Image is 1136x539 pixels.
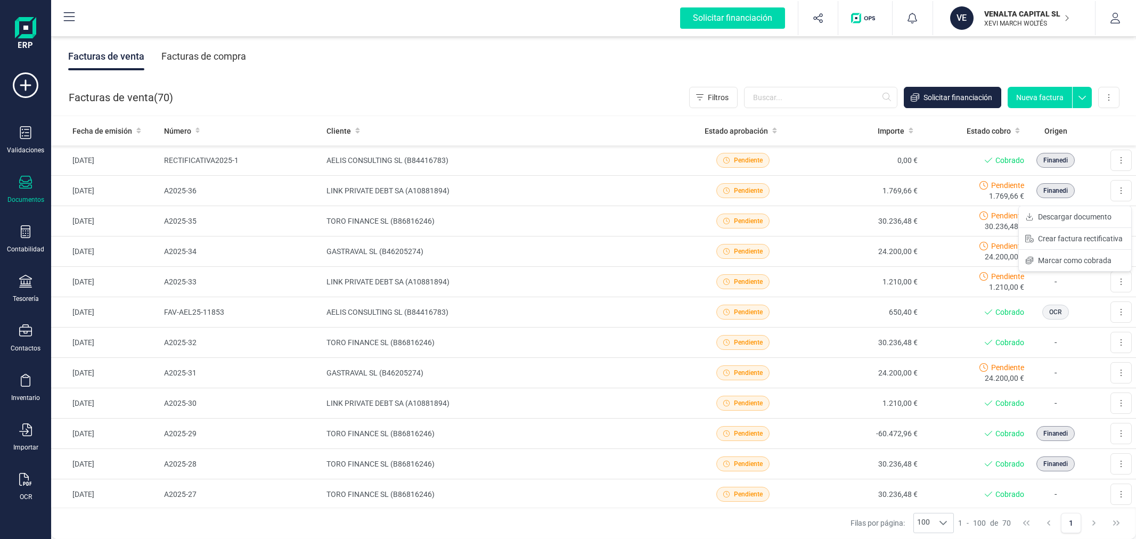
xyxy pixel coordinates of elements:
[164,126,191,136] span: Número
[51,297,160,328] td: [DATE]
[734,186,763,195] span: Pendiente
[991,180,1024,191] span: Pendiente
[160,479,323,510] td: A2025-27
[995,155,1024,166] span: Cobrado
[851,13,879,23] img: Logo de OPS
[160,176,323,206] td: A2025-36
[68,43,144,70] div: Facturas de venta
[991,241,1024,251] span: Pendiente
[1019,228,1131,249] button: Crear factura rectificativa
[734,277,763,287] span: Pendiente
[958,518,962,528] span: 1
[322,449,683,479] td: TORO FINANCE SL (B86816246)
[51,358,160,388] td: [DATE]
[7,195,44,204] div: Documentos
[973,518,986,528] span: 100
[803,449,922,479] td: 30.236,48 €
[13,443,38,452] div: Importar
[803,267,922,297] td: 1.210,00 €
[734,459,763,469] span: Pendiente
[803,206,922,236] td: 30.236,48 €
[803,419,922,449] td: -60.472,96 €
[51,328,160,358] td: [DATE]
[989,282,1024,292] span: 1.210,00 €
[803,145,922,176] td: 0,00 €
[734,489,763,499] span: Pendiente
[1033,397,1078,410] p: -
[803,176,922,206] td: 1.769,66 €
[734,307,763,317] span: Pendiente
[160,388,323,419] td: A2025-30
[322,145,683,176] td: AELIS CONSULTING SL (B84416783)
[158,90,169,105] span: 70
[803,328,922,358] td: 30.236,48 €
[803,479,922,510] td: 30.236,48 €
[322,176,683,206] td: LINK PRIVATE DEBT SA (A10881894)
[914,513,933,533] span: 100
[985,251,1024,262] span: 24.200,00 €
[1038,211,1112,222] span: Descargar documento
[984,9,1069,19] p: VENALTA CAPITAL SL
[990,518,998,528] span: de
[991,271,1024,282] span: Pendiente
[734,368,763,378] span: Pendiente
[904,87,1001,108] button: Solicitar financiación
[322,236,683,267] td: GASTRAVAL SL (B46205274)
[322,358,683,388] td: GASTRAVAL SL (B46205274)
[1016,513,1036,533] button: First Page
[967,126,1011,136] span: Estado cobro
[51,419,160,449] td: [DATE]
[803,297,922,328] td: 650,40 €
[946,1,1082,35] button: VEVENALTA CAPITAL SLXEVI MARCH WOLTÉS
[744,87,897,108] input: Buscar...
[326,126,351,136] span: Cliente
[734,398,763,408] span: Pendiente
[680,7,785,29] div: Solicitar financiación
[1033,488,1078,501] p: -
[322,267,683,297] td: LINK PRIVATE DEBT SA (A10881894)
[1033,275,1078,288] p: -
[984,19,1069,28] p: XEVI MARCH WOLTÉS
[51,267,160,297] td: [DATE]
[160,297,323,328] td: FAV-AEL25-11853
[1008,87,1072,108] button: Nueva factura
[11,344,40,353] div: Contactos
[991,210,1024,221] span: Pendiente
[7,146,44,154] div: Validaciones
[51,176,160,206] td: [DATE]
[995,337,1024,348] span: Cobrado
[160,419,323,449] td: A2025-29
[689,87,738,108] button: Filtros
[1002,518,1011,528] span: 70
[667,1,798,35] button: Solicitar financiación
[991,362,1024,373] span: Pendiente
[734,216,763,226] span: Pendiente
[1084,513,1104,533] button: Next Page
[160,358,323,388] td: A2025-31
[985,221,1024,232] span: 30.236,48 €
[1049,307,1062,317] span: OCR
[958,518,1011,528] div: -
[20,493,32,501] div: OCR
[72,126,132,136] span: Fecha de emisión
[950,6,974,30] div: VE
[160,328,323,358] td: A2025-32
[1106,513,1126,533] button: Last Page
[160,449,323,479] td: A2025-28
[160,236,323,267] td: A2025-34
[1033,366,1078,379] p: -
[995,307,1024,317] span: Cobrado
[1038,255,1112,266] span: Marcar como cobrada
[7,245,44,254] div: Contabilidad
[995,459,1024,469] span: Cobrado
[51,236,160,267] td: [DATE]
[995,428,1024,439] span: Cobrado
[51,145,160,176] td: [DATE]
[160,145,323,176] td: RECTIFICATIVA2025-1
[845,1,886,35] button: Logo de OPS
[708,92,729,103] span: Filtros
[1019,250,1131,271] button: Marcar como cobrada
[51,388,160,419] td: [DATE]
[1019,206,1131,227] button: Descargar documento
[1044,126,1067,136] span: Origen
